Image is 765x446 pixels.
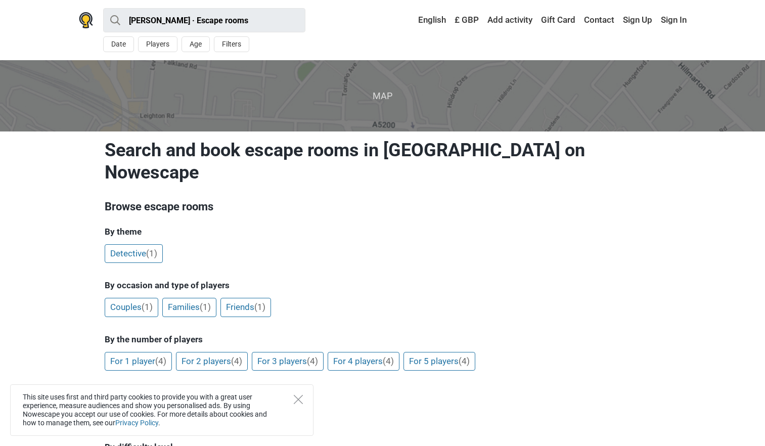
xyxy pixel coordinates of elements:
[485,11,535,29] a: Add activity
[105,139,661,184] h1: Search and book escape rooms in [GEOGRAPHIC_DATA] on Nowescape
[105,352,172,371] a: For 1 player(4)
[146,248,157,258] span: (1)
[307,356,318,366] span: (4)
[103,8,305,32] input: try “London”
[658,11,687,29] a: Sign In
[142,302,153,312] span: (1)
[105,388,661,398] h5: By price and rating
[138,36,177,52] button: Players
[79,12,93,28] img: Nowescape logo
[231,356,242,366] span: (4)
[403,352,475,371] a: For 5 players(4)
[409,11,448,29] a: English
[115,419,158,427] a: Privacy Policy
[105,280,661,290] h5: By occasion and type of players
[581,11,617,29] a: Contact
[252,352,324,371] a: For 3 players(4)
[220,298,271,317] a: Friends(1)
[105,244,163,263] a: Detective(1)
[254,302,265,312] span: (1)
[182,36,210,52] button: Age
[383,356,394,366] span: (4)
[155,356,166,366] span: (4)
[105,334,661,344] h5: By the number of players
[105,227,661,237] h5: By theme
[411,17,418,24] img: English
[162,298,216,317] a: Families(1)
[200,302,211,312] span: (1)
[176,352,248,371] a: For 2 players(4)
[328,352,399,371] a: For 4 players(4)
[620,11,655,29] a: Sign Up
[105,199,661,215] h3: Browse escape rooms
[538,11,578,29] a: Gift Card
[452,11,481,29] a: £ GBP
[459,356,470,366] span: (4)
[10,384,313,436] div: This site uses first and third party cookies to provide you with a great user experience, measure...
[105,298,158,317] a: Couples(1)
[214,36,249,52] button: Filters
[294,395,303,404] button: Close
[103,36,134,52] button: Date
